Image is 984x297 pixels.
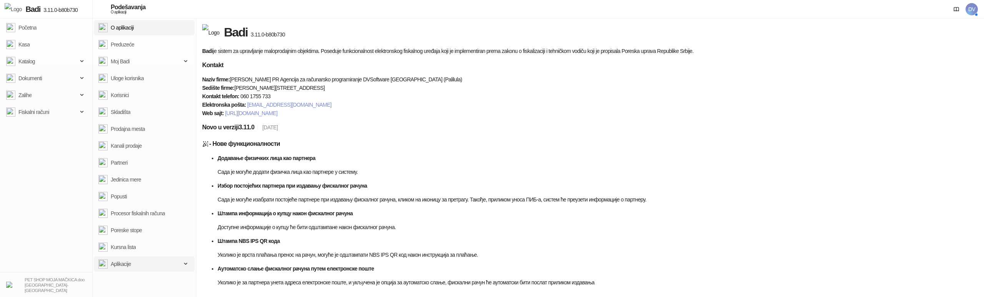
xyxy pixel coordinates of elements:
strong: Штампа информација о купцу након фискалног рачуна [218,210,353,216]
p: Сада је могуће додати физичка лица као партнере у систему. [218,168,978,176]
p: Сада је могуће изабрати постојеће партнере при издавању фискалног рачуна, кликом на иконицу за пр... [218,195,978,204]
span: Moj Badi [111,54,130,69]
a: [URL][DOMAIN_NAME] [225,110,277,116]
p: je sistem za upravljanje maloprodajnim objektima. Poseduje funkcionalnost elektronskog fiskalnog ... [202,47,978,55]
small: PET SHOP MOJA MAČKICA doo [GEOGRAPHIC_DATA]-[GEOGRAPHIC_DATA] [25,277,85,293]
a: Kursna lista [98,239,136,255]
a: Korisnici [98,87,129,103]
a: Poreske stope [98,223,142,238]
div: Podešavanja [111,4,146,10]
div: O aplikaciji [111,10,146,14]
span: 3.11.0-b80b730 [248,31,285,38]
strong: Додавање физичких лица као партнера [218,155,315,161]
h5: - Нове функционалности [202,139,978,148]
span: Zalihe [18,87,32,103]
span: DV [966,3,978,15]
span: Badi [26,5,41,13]
p: Уколико је врста плаћања пренос на рачун, могуће је одштампати NBS IPS QR код након инструкција з... [218,251,978,259]
h5: Novo u verziji 3.11.0 [202,123,978,132]
strong: Аутоматско слање фискалног рачуна путем електронске поште [218,266,374,272]
span: Fiskalni računi [18,104,49,120]
p: [PERSON_NAME] PR Agencija za računarsko programiranje DVSoftware [GEOGRAPHIC_DATA] (Palilula) [PE... [202,75,978,117]
img: Logo [202,24,219,41]
strong: Elektronska pošta: [202,102,246,108]
img: 64x64-companyLogo-b2da54f3-9bca-40b5-bf51-3603918ec158.png [6,282,12,288]
strong: Sedište firme: [202,85,234,91]
a: Jedinica mere [98,172,141,187]
a: Dokumentacija [950,3,962,15]
a: Kanali prodaje [98,138,142,153]
a: Partneri [98,155,128,170]
a: Popusti [98,189,127,204]
strong: Избор постојећих партнера при издавању фискалног рачуна [218,183,367,189]
p: Доступне информације о купцу ће бити одштампане након фискалног рачуна. [218,223,978,231]
a: O aplikaciji [98,20,134,35]
a: Početna [6,20,37,35]
a: Uloge korisnika [98,71,144,86]
strong: Kontakt telefon: [202,93,239,99]
span: Katalog [18,54,35,69]
p: Уколико је за партнера унета адреса електронске поште, и укључена је опција за аутоматско слање, ... [218,278,978,287]
span: Badi [224,25,248,39]
span: 3.11.0-b80b730 [40,7,78,13]
span: Aplikacije [111,256,131,272]
a: [EMAIL_ADDRESS][DOMAIN_NAME] [247,102,331,108]
span: [DATE] [263,124,278,130]
a: Prodajna mesta [98,121,145,137]
strong: Web sajt: [202,110,224,116]
strong: Badi [202,48,213,54]
a: Kasa [6,37,30,52]
a: Skladišta [98,104,130,120]
a: Preduzeće [98,37,134,52]
span: Dokumenti [18,71,42,86]
strong: Штампа NBS IPS QR кода [218,238,280,244]
a: Procesor fiskalnih računa [98,206,165,221]
strong: Naziv firme: [202,76,230,82]
img: Logo [5,3,22,15]
h5: Kontakt [202,61,978,70]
